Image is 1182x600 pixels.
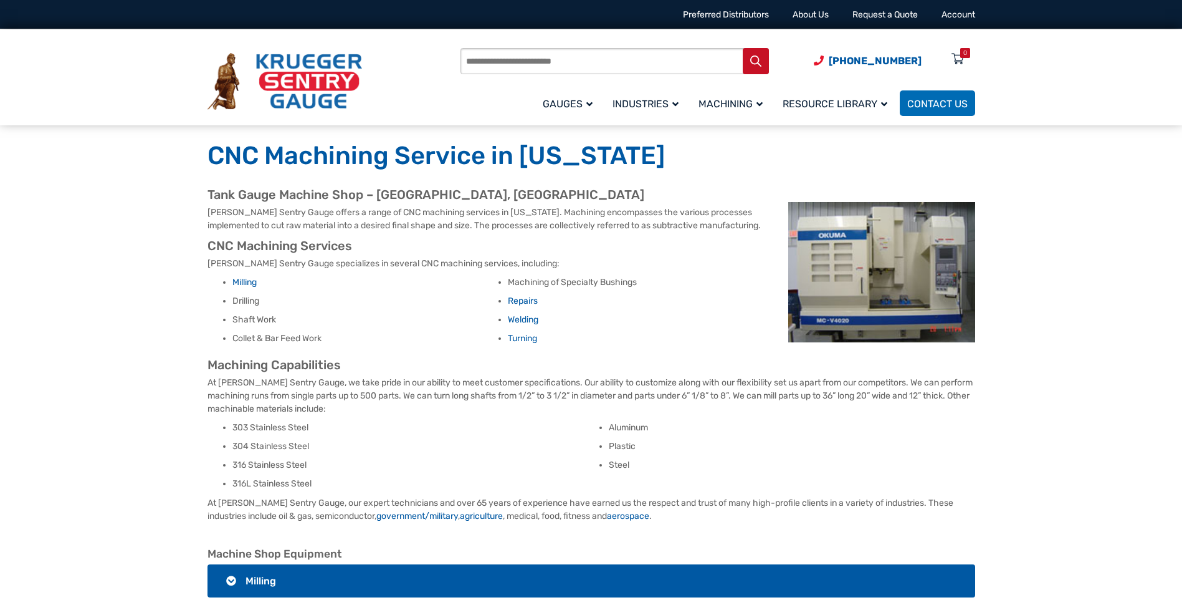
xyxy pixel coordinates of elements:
[775,89,900,118] a: Resource Library
[207,257,975,270] p: [PERSON_NAME] Sentry Gauge specializes in several CNC machining services, including:
[508,296,538,306] a: Repairs
[508,314,538,325] a: Welding
[207,140,975,172] h1: CNC Machining Service in [US_STATE]
[609,459,975,472] li: Steel
[207,238,975,254] h2: CNC Machining Services
[207,548,975,561] h2: Machine Shop Equipment
[829,55,922,67] span: [PHONE_NUMBER]
[232,459,599,472] li: 316 Stainless Steel
[508,276,773,289] li: Machining of Specialty Bushings
[207,187,975,203] h2: Tank Gauge Machine Shop – [GEOGRAPHIC_DATA], [GEOGRAPHIC_DATA]
[232,314,498,326] li: Shaft Work
[612,98,679,110] span: Industries
[691,89,775,118] a: Machining
[207,496,975,523] p: At [PERSON_NAME] Sentry Gauge, our expert technicians and over 65 years of experience have earned...
[232,295,498,307] li: Drilling
[607,511,649,521] a: aerospace
[609,440,975,453] li: Plastic
[698,98,763,110] span: Machining
[900,90,975,116] a: Contact Us
[783,98,887,110] span: Resource Library
[605,89,691,118] a: Industries
[535,89,605,118] a: Gauges
[460,511,503,521] a: agriculture
[793,9,829,20] a: About Us
[963,48,967,58] div: 0
[907,98,968,110] span: Contact Us
[376,511,458,521] a: government/military
[508,333,537,344] a: Turning
[207,376,975,415] p: At [PERSON_NAME] Sentry Gauge, we take pride in our ability to meet customer specifications. Our ...
[245,575,276,587] span: Milling
[609,422,975,434] li: Aluminum
[941,9,975,20] a: Account
[788,202,975,342] img: Machining
[852,9,918,20] a: Request a Quote
[207,357,975,373] h2: Machining Capabilities
[814,53,922,69] a: Phone Number (920) 434-8860
[207,53,362,110] img: Krueger Sentry Gauge
[232,332,498,345] li: Collet & Bar Feed Work
[683,9,769,20] a: Preferred Distributors
[543,98,593,110] span: Gauges
[232,440,599,453] li: 304 Stainless Steel
[232,422,599,434] li: 303 Stainless Steel
[207,206,975,232] p: [PERSON_NAME] Sentry Gauge offers a range of CNC machining services in [US_STATE]. Machining enco...
[232,478,599,490] li: 316L Stainless Steel
[232,277,257,288] a: Milling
